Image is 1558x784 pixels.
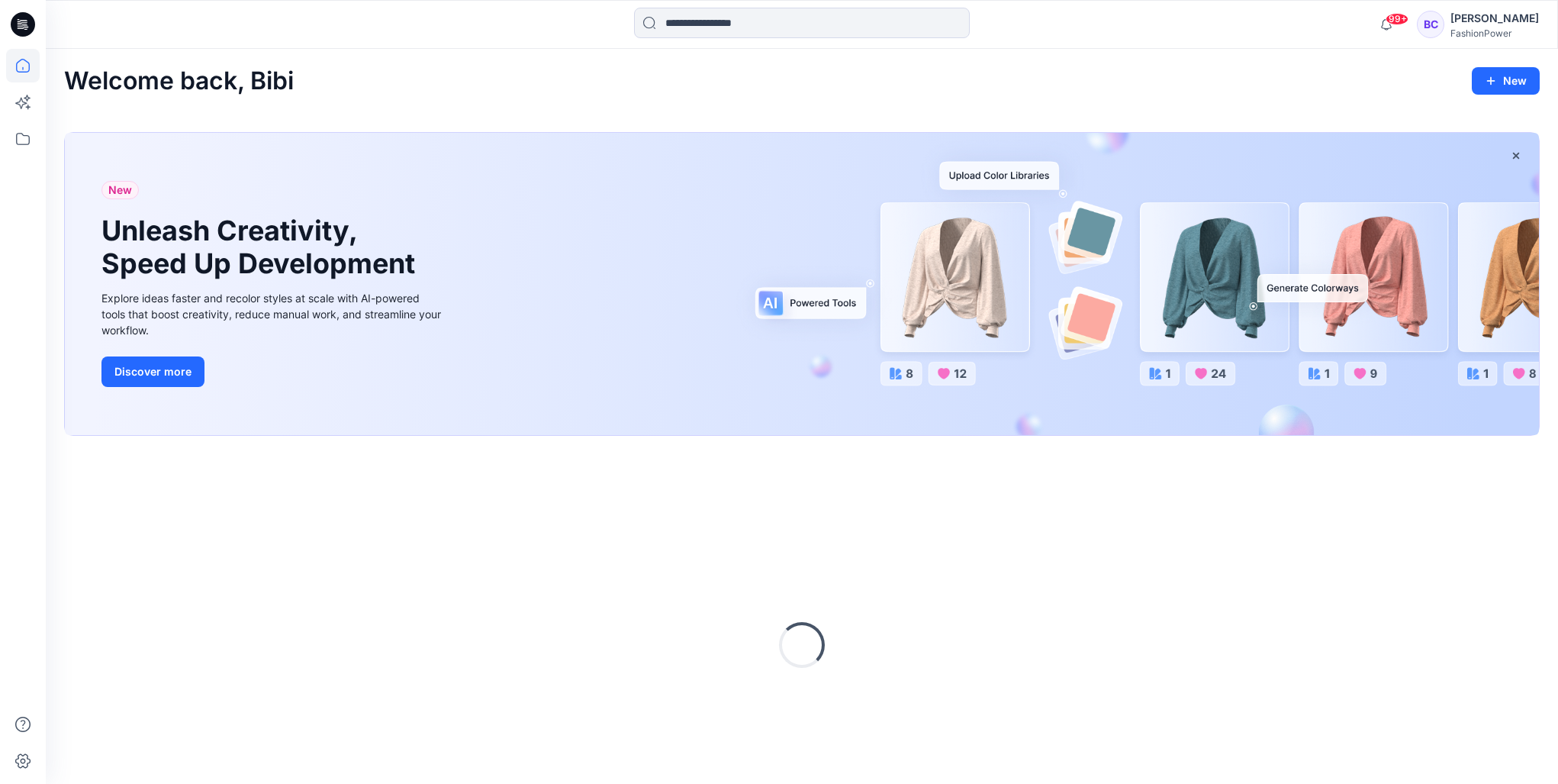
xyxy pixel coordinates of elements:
button: New [1472,67,1540,95]
span: New [108,181,132,199]
h1: Unleash Creativity, Speed Up Development [101,215,422,280]
button: Discover more [101,357,204,387]
a: Discover more [101,357,445,387]
div: Explore ideas faster and recolor styles at scale with AI-powered tools that boost creativity, red... [101,290,445,338]
span: 99+ [1386,13,1408,25]
div: BC [1417,11,1444,38]
div: FashionPower [1450,27,1539,39]
h2: Welcome back, Bibi [64,67,294,95]
div: [PERSON_NAME] [1450,9,1539,27]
